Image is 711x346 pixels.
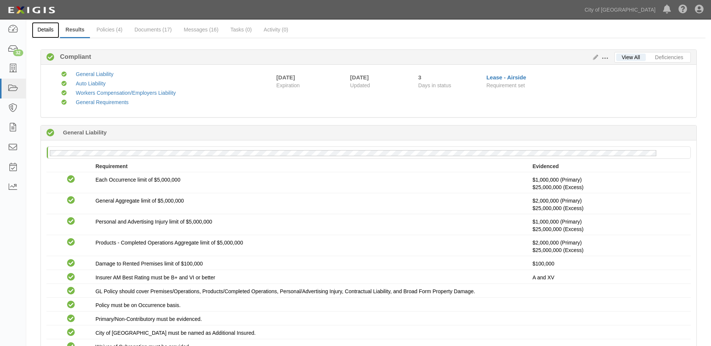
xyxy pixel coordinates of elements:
[67,259,75,267] i: Compliant
[533,226,584,232] span: Policy #FRL003815 Insurer: Allianz Global Corporate & Specialty SE
[616,54,646,61] a: View All
[486,82,525,88] span: Requirement set
[533,197,685,212] p: $2,000,000 (Primary)
[76,81,105,86] a: Auto Liability
[96,177,180,183] span: Each Occurrence limit of $5,000,000
[61,100,67,105] i: Compliant
[32,22,59,38] a: Details
[678,5,687,14] i: Help Center - Complianz
[67,301,75,309] i: Compliant
[96,302,181,308] span: Policy must be on Occurrence basis.
[650,54,689,61] a: Deficiencies
[96,261,203,267] span: Damage to Rented Premises limit of $100,000
[533,239,685,254] p: $2,000,000 (Primary)
[276,82,344,89] span: Expiration
[96,163,128,169] strong: Requirement
[96,198,184,204] span: General Aggregate limit of $5,000,000
[91,22,128,37] a: Policies (4)
[581,2,659,17] a: City of [GEOGRAPHIC_DATA]
[67,329,75,337] i: Compliant
[533,274,685,281] p: A and XV
[76,71,113,77] a: General Liability
[486,74,526,81] a: Lease - Airside
[61,81,67,86] i: Compliant
[418,82,451,88] span: Days in status
[96,219,212,225] span: Personal and Advertising Injury limit of $5,000,000
[54,52,91,61] b: Compliant
[350,73,407,81] div: [DATE]
[63,128,107,136] b: General Liability
[67,287,75,295] i: Compliant
[61,91,67,96] i: Compliant
[533,247,584,253] span: Policy #FRL003815 Insurer: Allianz Global Corporate & Specialty SE
[67,176,75,183] i: Compliant
[96,316,202,322] span: Primary/Non-Contributory must be evidenced.
[46,54,54,61] i: Compliant
[96,240,243,246] span: Products - Completed Operations Aggregate limit of $5,000,000
[418,73,481,81] div: Since 09/05/2025
[67,239,75,246] i: Compliant
[96,288,475,294] span: GL Policy should cover Premises/Operations, Products/Completed Operations, Personal/Advertising I...
[76,90,176,96] a: Workers Compensation/Employers Liability
[6,3,57,17] img: logo-5460c22ac91f19d4615b14bd174203de0afe785f0fc80cf4dbbc73dc1793850b.png
[96,330,256,336] span: City of [GEOGRAPHIC_DATA] must be named as Additional Insured.
[225,22,257,37] a: Tasks (0)
[258,22,294,37] a: Activity (0)
[129,22,178,37] a: Documents (17)
[67,273,75,281] i: Compliant
[96,274,215,280] span: Insurer AM Best Rating must be B+ and VI or better
[590,54,598,60] a: Edit Results
[178,22,224,37] a: Messages (16)
[67,218,75,225] i: Compliant
[60,22,90,38] a: Results
[67,197,75,204] i: Compliant
[533,184,584,190] span: Policy #FRL003815 Insurer: Allianz Global Corporate & Specialty SE
[46,129,54,137] i: Compliant 26 days (since 08/13/2025)
[533,163,559,169] strong: Evidenced
[67,315,75,323] i: Compliant
[350,82,370,88] span: Updated
[61,72,67,77] i: Compliant
[76,99,129,105] a: General Requirements
[533,260,685,267] p: $100,000
[533,205,584,211] span: Policy #FRL003815 Insurer: Allianz Global Corporate & Specialty SE
[276,73,295,81] div: [DATE]
[533,176,685,191] p: $1,000,000 (Primary)
[13,49,23,56] div: 32
[533,218,685,233] p: $1,000,000 (Primary)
